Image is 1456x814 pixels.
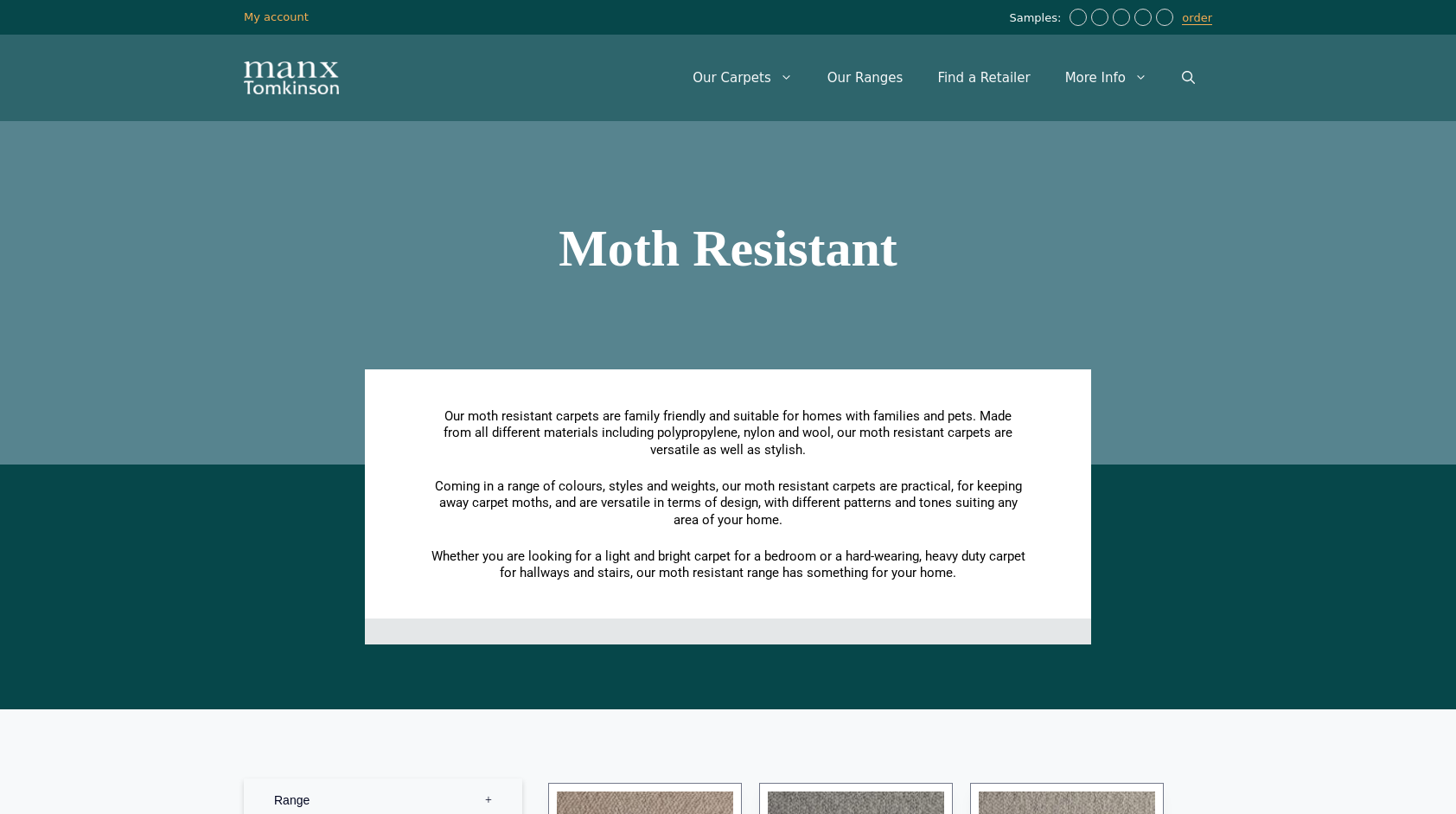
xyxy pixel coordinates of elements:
img: Manx Tomkinson [244,61,339,94]
nav: Primary [675,52,1212,104]
a: Open Search Bar [1165,52,1212,104]
a: More Info [1048,52,1165,104]
a: Find a Retailer [920,52,1047,104]
a: Our Carpets [675,52,810,104]
span: Coming in a range of colours, styles and weights, our moth resistant carpets are practical, for k... [435,478,1022,528]
a: Our Ranges [810,52,921,104]
a: My account [244,10,309,23]
h1: Moth Resistant [244,222,1212,274]
a: order [1182,11,1212,25]
span: Our moth resistant carpets are family friendly and suitable for homes with families and pets. Mad... [444,408,1012,458]
span: Samples: [1009,11,1065,26]
span: Whether you are looking for a light and bright carpet for a bedroom or a hard-wearing, heavy duty... [431,548,1025,581]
